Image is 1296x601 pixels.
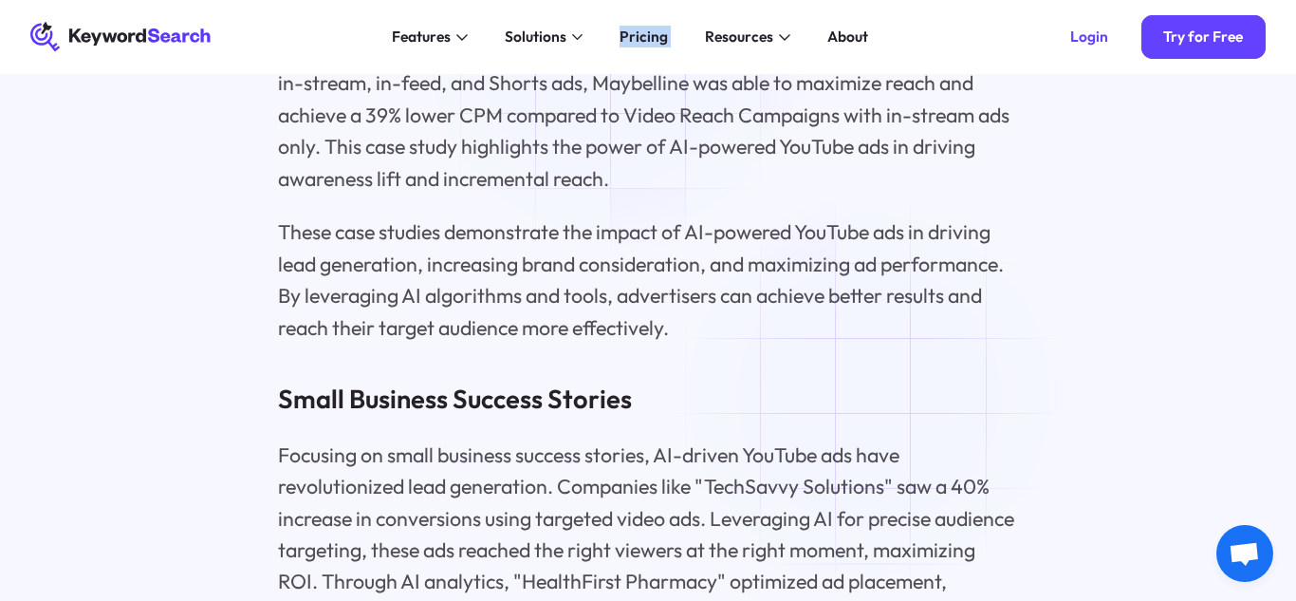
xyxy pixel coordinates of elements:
[278,4,1017,195] p: One such case study is Maybelline, which faced the challenge of reaching consumers in a constantl...
[392,26,451,47] div: Features
[827,26,868,47] div: About
[816,22,879,51] a: About
[505,26,566,47] div: Solutions
[608,22,678,51] a: Pricing
[1048,15,1131,60] a: Login
[1216,525,1273,582] a: Open chat
[1141,15,1266,60] a: Try for Free
[705,26,773,47] div: Resources
[1163,28,1243,46] div: Try for Free
[278,381,1017,417] h3: Small Business Success Stories
[1070,28,1108,46] div: Login
[620,26,668,47] div: Pricing
[278,216,1017,344] p: These case studies demonstrate the impact of AI-powered YouTube ads in driving lead generation, i...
